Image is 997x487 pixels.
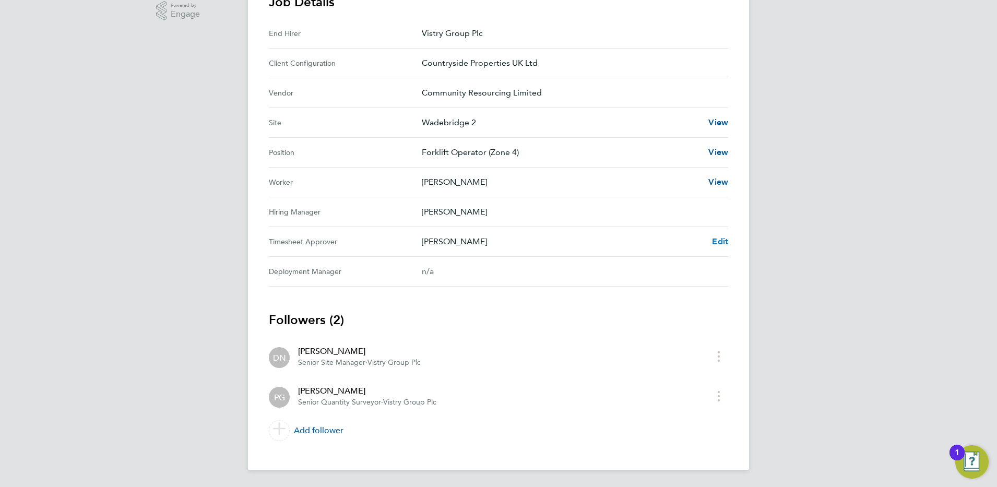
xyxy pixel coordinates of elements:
[422,27,720,40] p: Vistry Group Plc
[269,235,422,248] div: Timesheet Approver
[269,116,422,129] div: Site
[955,445,989,479] button: Open Resource Center, 1 new notification
[712,235,728,248] a: Edit
[422,265,711,278] div: n/a
[367,358,421,367] span: Vistry Group Plc
[422,206,720,218] p: [PERSON_NAME]
[269,146,422,159] div: Position
[708,117,728,127] span: View
[298,398,381,407] span: Senior Quantity Surveyor
[383,398,436,407] span: Vistry Group Plc
[269,27,422,40] div: End Hirer
[298,385,436,397] div: [PERSON_NAME]
[708,147,728,157] span: View
[708,177,728,187] span: View
[269,206,422,218] div: Hiring Manager
[422,116,700,129] p: Wadebridge 2
[365,358,367,367] span: ·
[269,176,422,188] div: Worker
[273,352,286,363] span: DN
[422,146,700,159] p: Forklift Operator (Zone 4)
[269,387,290,408] div: Paul Griffiths
[708,146,728,159] a: View
[171,10,200,19] span: Engage
[269,312,728,328] h3: Followers (2)
[708,116,728,129] a: View
[156,1,200,21] a: Powered byEngage
[274,391,285,403] span: PG
[269,57,422,69] div: Client Configuration
[298,345,421,358] div: [PERSON_NAME]
[709,388,728,404] button: timesheet menu
[422,87,720,99] p: Community Resourcing Limited
[422,57,720,69] p: Countryside Properties UK Ltd
[422,235,704,248] p: [PERSON_NAME]
[269,87,422,99] div: Vendor
[709,348,728,364] button: timesheet menu
[269,347,290,368] div: David Noon
[712,236,728,246] span: Edit
[381,398,383,407] span: ·
[298,358,365,367] span: Senior Site Manager
[171,1,200,10] span: Powered by
[269,416,728,445] a: Add follower
[422,176,700,188] p: [PERSON_NAME]
[708,176,728,188] a: View
[269,265,422,278] div: Deployment Manager
[955,453,959,466] div: 1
